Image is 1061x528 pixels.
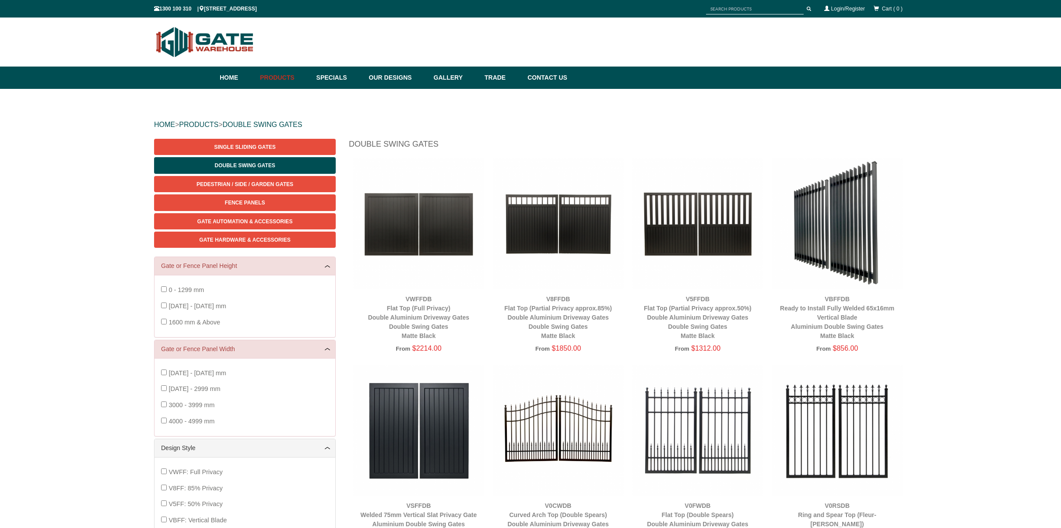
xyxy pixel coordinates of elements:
span: Fence Panels [225,200,265,206]
img: V0RSDB - Ring and Spear Top (Fleur-de-lis) - Aluminium Double Swing Gates - Matte Black - Gate Wa... [772,365,903,496]
img: V0CWDB - Curved Arch Top (Double Spears) - Double Aluminium Driveway Gates - Double Swing Gates -... [493,365,624,496]
a: HOME [154,121,175,128]
span: VWFF: Full Privacy [169,468,222,475]
span: V8FF: 85% Privacy [169,485,222,492]
span: 0 - 1299 mm [169,286,204,293]
h1: Double Swing Gates [349,139,907,154]
a: Login/Register [831,6,865,12]
div: > > [154,111,907,139]
a: Contact Us [523,67,567,89]
a: Single Sliding Gates [154,139,336,155]
span: Single Sliding Gates [214,144,275,150]
span: Double Swing Gates [214,162,275,169]
img: VWFFDB - Flat Top (Full Privacy) - Double Aluminium Driveway Gates - Double Swing Gates - Matte B... [353,158,484,289]
span: 1600 mm & Above [169,319,220,326]
img: V5FFDB - Flat Top (Partial Privacy approx.50%) - Double Aluminium Driveway Gates - Double Swing G... [632,158,763,289]
a: V8FFDBFlat Top (Partial Privacy approx.85%)Double Aluminium Driveway GatesDouble Swing GatesMatte... [504,296,612,339]
span: From [816,345,831,352]
a: Pedestrian / Side / Garden Gates [154,176,336,192]
a: Double Swing Gates [154,157,336,173]
img: Gate Warehouse [154,22,256,62]
a: Gate or Fence Panel Width [161,345,329,354]
span: $1850.00 [552,345,581,352]
a: Fence Panels [154,194,336,211]
a: Gate Hardware & Accessories [154,232,336,248]
a: Design Style [161,444,329,453]
img: V0FWDB - Flat Top (Double Spears) - Double Aluminium Driveway Gates - Double Swing Gates - Matte ... [632,365,763,496]
a: Gate Automation & Accessories [154,213,336,229]
span: $2214.00 [412,345,442,352]
a: VWFFDBFlat Top (Full Privacy)Double Aluminium Driveway GatesDouble Swing GatesMatte Black [368,296,469,339]
span: V5FF: 50% Privacy [169,500,222,507]
a: DOUBLE SWING GATES [222,121,302,128]
span: 4000 - 4999 mm [169,418,214,425]
a: VBFFDBReady to Install Fully Welded 65x16mm Vertical BladeAluminium Double Swing GatesMatte Black [780,296,894,339]
img: VSFFDB - Welded 75mm Vertical Slat Privacy Gate - Aluminium Double Swing Gates - Matte Black - Ga... [353,365,484,496]
span: Gate Automation & Accessories [197,218,293,225]
span: 1300 100 310 | [STREET_ADDRESS] [154,6,257,12]
span: $1312.00 [691,345,720,352]
span: 3000 - 3999 mm [169,401,214,408]
span: From [535,345,550,352]
img: V8FFDB - Flat Top (Partial Privacy approx.85%) - Double Aluminium Driveway Gates - Double Swing G... [493,158,624,289]
a: PRODUCTS [179,121,218,128]
span: Cart ( 0 ) [882,6,903,12]
span: [DATE] - 2999 mm [169,385,220,392]
span: $856.00 [833,345,858,352]
a: Gallery [429,67,480,89]
a: Gate or Fence Panel Height [161,261,329,271]
span: VBFF: Vertical Blade [169,517,227,524]
span: Gate Hardware & Accessories [199,237,291,243]
a: Our Designs [365,67,429,89]
span: From [675,345,689,352]
span: From [396,345,410,352]
span: Pedestrian / Side / Garden Gates [197,181,293,187]
a: V5FFDBFlat Top (Partial Privacy approx.50%)Double Aluminium Driveway GatesDouble Swing GatesMatte... [644,296,752,339]
a: Trade [480,67,523,89]
input: SEARCH PRODUCTS [706,4,804,14]
span: [DATE] - [DATE] mm [169,370,226,377]
span: [DATE] - [DATE] mm [169,303,226,310]
img: VBFFDB - Ready to Install Fully Welded 65x16mm Vertical Blade - Aluminium Double Swing Gates - Ma... [772,158,903,289]
a: Products [256,67,312,89]
a: Home [220,67,256,89]
a: Specials [312,67,365,89]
